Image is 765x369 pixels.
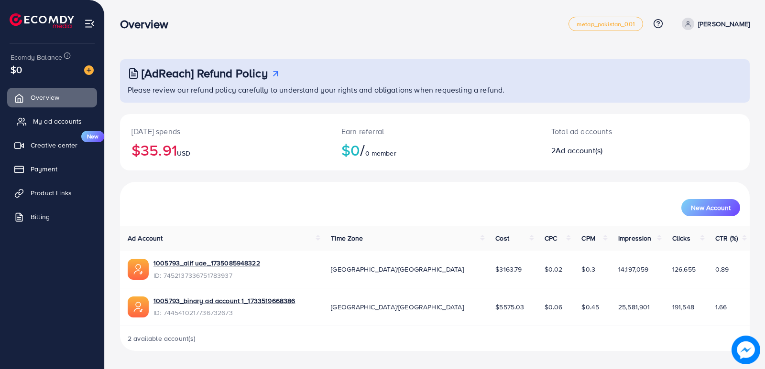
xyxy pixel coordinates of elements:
[131,141,318,159] h2: $35.91
[142,66,268,80] h3: [AdReach] Refund Policy
[556,145,602,156] span: Ad account(s)
[131,126,318,137] p: [DATE] spends
[545,233,557,243] span: CPC
[581,302,599,312] span: $0.45
[672,233,690,243] span: Clicks
[545,264,563,274] span: $0.02
[7,207,97,226] a: Billing
[177,148,190,158] span: USD
[672,302,694,312] span: 191,548
[495,302,524,312] span: $5575.03
[10,13,74,28] img: logo
[672,264,696,274] span: 126,655
[568,17,643,31] a: metap_pakistan_001
[551,126,686,137] p: Total ad accounts
[153,308,295,317] span: ID: 7445410217736732673
[128,233,163,243] span: Ad Account
[691,204,731,211] span: New Account
[128,84,744,95] p: Please review our refund policy carefully to understand your rights and obligations when requesti...
[581,233,595,243] span: CPM
[11,53,62,62] span: Ecomdy Balance
[7,136,97,155] a: Creative centerNew
[365,148,396,158] span: 0 member
[331,302,464,312] span: [GEOGRAPHIC_DATA]/[GEOGRAPHIC_DATA]
[495,233,509,243] span: Cost
[341,141,528,159] h2: $0
[31,93,59,102] span: Overview
[360,139,365,161] span: /
[618,302,650,312] span: 25,581,901
[81,131,104,142] span: New
[31,188,72,198] span: Product Links
[681,199,740,216] button: New Account
[7,159,97,179] a: Payment
[715,302,727,312] span: 1.66
[678,18,750,30] a: [PERSON_NAME]
[495,264,522,274] span: $3163.79
[7,183,97,202] a: Product Links
[128,334,196,343] span: 2 available account(s)
[84,18,95,29] img: menu
[7,112,97,131] a: My ad accounts
[618,264,649,274] span: 14,197,059
[153,271,260,280] span: ID: 7452137336751783937
[698,18,750,30] p: [PERSON_NAME]
[545,302,563,312] span: $0.06
[715,233,738,243] span: CTR (%)
[715,264,729,274] span: 0.89
[618,233,652,243] span: Impression
[33,116,82,126] span: My ad accounts
[31,164,57,174] span: Payment
[128,296,149,317] img: ic-ads-acc.e4c84228.svg
[577,21,635,27] span: metap_pakistan_001
[11,63,22,76] span: $0
[581,264,595,274] span: $0.3
[31,140,77,150] span: Creative center
[331,233,363,243] span: Time Zone
[331,264,464,274] span: [GEOGRAPHIC_DATA]/[GEOGRAPHIC_DATA]
[153,258,260,268] a: 1005793_alif uae_1735085948322
[7,88,97,107] a: Overview
[120,17,176,31] h3: Overview
[31,212,50,221] span: Billing
[153,296,295,306] a: 1005793_binary ad account 1_1733519668386
[341,126,528,137] p: Earn referral
[128,259,149,280] img: ic-ads-acc.e4c84228.svg
[732,336,760,364] img: image
[551,146,686,155] h2: 2
[84,65,94,75] img: image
